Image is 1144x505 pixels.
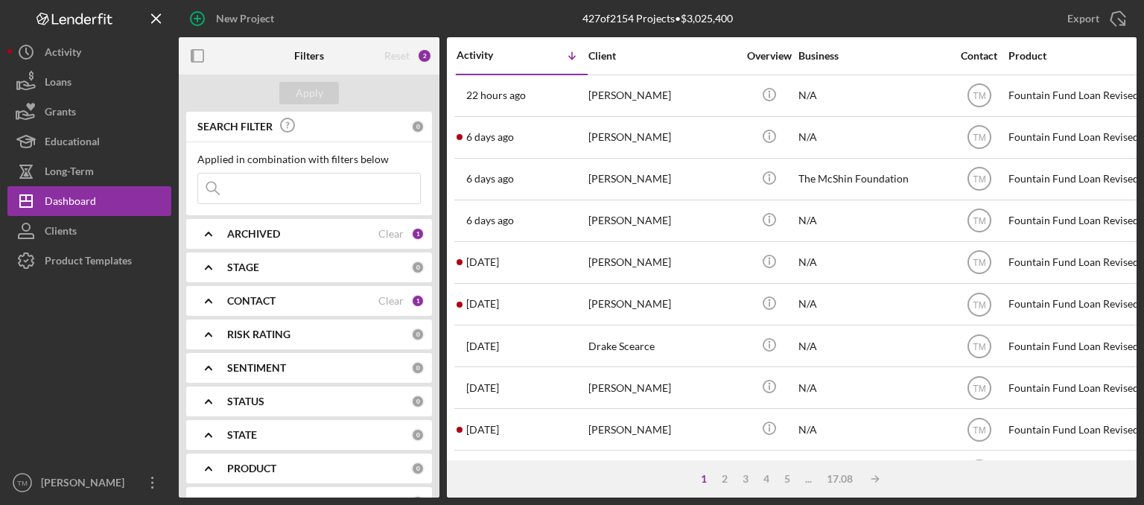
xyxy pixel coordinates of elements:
[378,295,404,307] div: Clear
[798,76,947,115] div: N/A
[7,156,171,186] button: Long-Term
[798,243,947,282] div: N/A
[466,89,526,101] time: 2025-08-19 16:17
[798,50,947,62] div: Business
[384,50,410,62] div: Reset
[693,473,714,485] div: 1
[411,361,425,375] div: 0
[973,383,985,393] text: TM
[7,37,171,67] button: Activity
[227,429,257,441] b: STATE
[7,246,171,276] button: Product Templates
[466,424,499,436] time: 2025-07-23 17:50
[582,13,733,25] div: 427 of 2154 Projects • $3,025,400
[798,118,947,157] div: N/A
[227,362,286,374] b: SENTIMENT
[197,153,421,165] div: Applied in combination with filters below
[466,131,514,143] time: 2025-08-14 19:52
[1052,4,1137,34] button: Export
[197,121,273,133] b: SEARCH FILTER
[7,67,171,97] button: Loans
[819,473,860,485] div: 17.08
[798,368,947,407] div: N/A
[216,4,274,34] div: New Project
[798,473,819,485] div: ...
[741,50,797,62] div: Overview
[417,48,432,63] div: 2
[45,97,76,130] div: Grants
[45,246,132,279] div: Product Templates
[777,473,798,485] div: 5
[37,468,134,501] div: [PERSON_NAME]
[227,295,276,307] b: CONTACT
[457,49,522,61] div: Activity
[588,159,737,199] div: [PERSON_NAME]
[179,4,289,34] button: New Project
[466,382,499,394] time: 2025-08-05 14:47
[466,173,514,185] time: 2025-08-14 15:49
[17,479,28,487] text: TM
[45,186,96,220] div: Dashboard
[973,341,985,352] text: TM
[45,127,100,160] div: Educational
[7,186,171,216] button: Dashboard
[45,37,81,71] div: Activity
[466,215,514,226] time: 2025-08-14 15:12
[296,82,323,104] div: Apply
[7,468,171,498] button: TM[PERSON_NAME]
[411,462,425,475] div: 0
[227,396,264,407] b: STATUS
[588,285,737,324] div: [PERSON_NAME]
[588,243,737,282] div: [PERSON_NAME]
[45,216,77,250] div: Clients
[411,294,425,308] div: 1
[588,410,737,449] div: [PERSON_NAME]
[973,299,985,310] text: TM
[798,326,947,366] div: N/A
[466,256,499,268] time: 2025-08-10 21:14
[411,428,425,442] div: 0
[973,425,985,435] text: TM
[7,97,171,127] button: Grants
[227,261,259,273] b: STAGE
[951,50,1007,62] div: Contact
[411,395,425,408] div: 0
[973,91,985,101] text: TM
[973,174,985,185] text: TM
[1067,4,1099,34] div: Export
[588,76,737,115] div: [PERSON_NAME]
[798,159,947,199] div: The McShin Foundation
[227,228,280,240] b: ARCHIVED
[798,201,947,241] div: N/A
[45,156,94,190] div: Long-Term
[588,118,737,157] div: [PERSON_NAME]
[973,133,985,143] text: TM
[588,451,737,491] div: [PERSON_NAME]
[798,410,947,449] div: N/A
[411,120,425,133] div: 0
[466,340,499,352] time: 2025-08-05 16:08
[294,50,324,62] b: Filters
[588,50,737,62] div: Client
[378,228,404,240] div: Clear
[973,216,985,226] text: TM
[411,328,425,341] div: 0
[466,298,499,310] time: 2025-08-05 18:42
[588,326,737,366] div: Drake Scearce
[756,473,777,485] div: 4
[973,258,985,268] text: TM
[227,463,276,474] b: PRODUCT
[279,82,339,104] button: Apply
[7,216,171,246] button: Clients
[7,127,171,156] button: Educational
[227,328,290,340] b: RISK RATING
[1093,439,1129,475] iframe: Intercom live chat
